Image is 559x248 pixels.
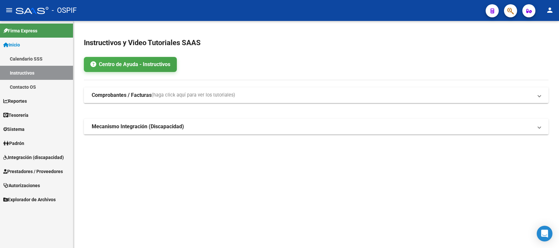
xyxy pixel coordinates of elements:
span: Reportes [3,97,27,105]
div: Open Intercom Messenger [537,226,552,241]
strong: Mecanismo Integración (Discapacidad) [92,123,184,130]
span: Prestadores / Proveedores [3,168,63,175]
strong: Comprobantes / Facturas [92,92,152,99]
span: Inicio [3,41,20,48]
span: Sistema [3,126,25,133]
span: Tesorería [3,112,28,119]
span: Integración (discapacidad) [3,154,64,161]
span: Padrón [3,140,24,147]
mat-icon: person [546,6,554,14]
span: - OSPIF [52,3,77,18]
span: Firma Express [3,27,37,34]
span: Autorizaciones [3,182,40,189]
span: Explorador de Archivos [3,196,56,203]
a: Centro de Ayuda - Instructivos [84,57,177,72]
mat-expansion-panel-header: Mecanismo Integración (Discapacidad) [84,119,549,134]
mat-expansion-panel-header: Comprobantes / Facturas(haga click aquí para ver los tutoriales) [84,87,549,103]
h2: Instructivos y Video Tutoriales SAAS [84,37,549,49]
mat-icon: menu [5,6,13,14]
span: (haga click aquí para ver los tutoriales) [152,92,235,99]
